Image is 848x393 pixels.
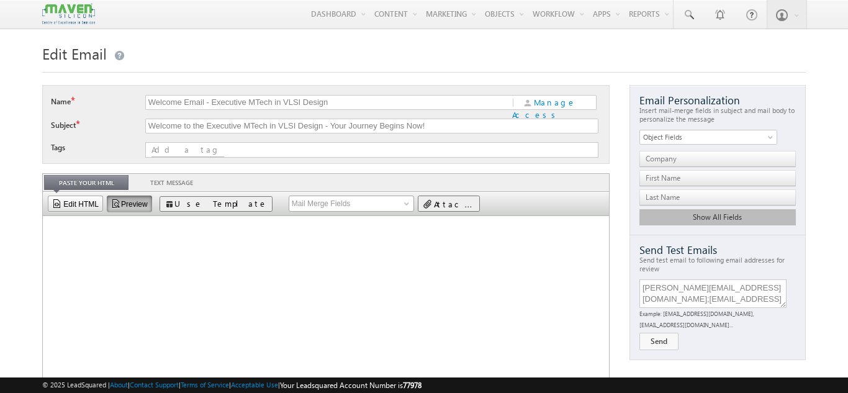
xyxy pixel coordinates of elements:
[42,43,107,63] span: Edit Email
[639,151,796,167] span: Company
[51,142,131,153] label: Tags
[639,209,796,225] div: Show All Fields
[418,196,480,212] button: Attach File
[639,130,777,145] a: Object Fields
[639,189,796,206] span: Last Name
[174,198,268,209] span: Use Template
[42,3,94,25] img: Custom Logo
[289,196,414,212] input: Mail Merge Fields
[110,381,128,389] a: About
[107,196,152,212] a: Preview
[511,95,597,110] div: Manage Access
[44,175,129,190] a: Paste your HTML
[48,196,103,212] a: Edit HTML
[130,381,179,389] a: Contact Support
[639,256,796,273] div: Send test email to following email addresses for review
[231,381,278,389] a: Acceptable Use
[129,175,214,190] a: Text Message
[181,381,229,389] a: Terms of Service
[397,197,413,210] a: Show All Items
[639,245,796,256] div: Send Test Emails
[280,381,422,390] span: Your Leadsquared Account Number is
[639,308,796,330] div: Example: [EMAIL_ADDRESS][DOMAIN_NAME],[EMAIL_ADDRESS][DOMAIN_NAME]...
[151,144,224,157] input: Add a tag
[160,196,273,212] button: Use Template
[403,381,422,390] span: 77978
[42,379,422,391] span: © 2025 LeadSquared | | | | |
[639,170,796,186] span: First Name
[51,119,131,131] label: Subject
[639,95,796,106] div: Email Personalization
[51,95,131,107] label: Name
[639,333,679,350] button: Send
[512,101,520,103] span: |
[639,106,796,124] div: Insert mail-merge fields in subject and mail body to personalize the message
[434,199,515,209] span: Attach File
[640,132,762,143] span: Object Fields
